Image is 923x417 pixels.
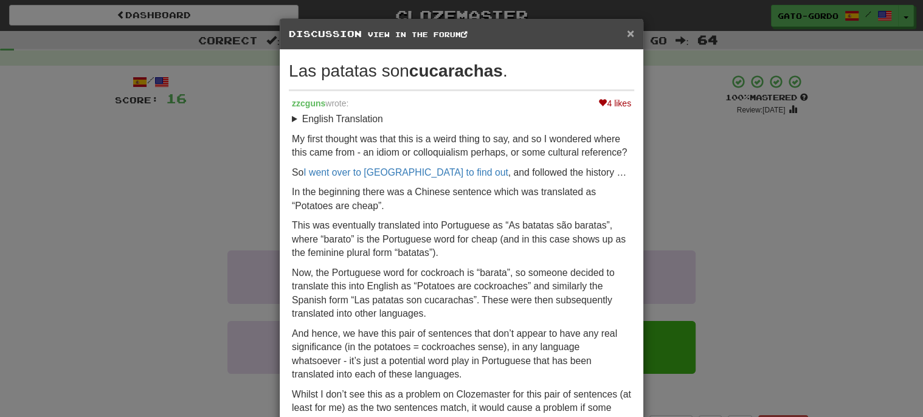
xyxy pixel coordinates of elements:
[292,166,631,180] p: So , and followed the history …
[627,27,634,40] button: Close
[368,30,468,38] a: View in the forum
[292,97,631,109] div: wrote:
[292,185,631,213] p: In the beginning there was a Chinese sentence which was translated as “Potatoes are cheap”.
[292,133,631,160] p: My first thought was that this is a weird thing to say, and so I wondered where this came from - ...
[292,266,631,321] p: Now, the Portuguese word for cockroach is “barata”, so someone decided to translate this into Eng...
[627,26,634,40] span: ×
[303,167,508,177] a: I went over to [GEOGRAPHIC_DATA] to find out
[289,59,634,83] div: Las patatas son .
[292,98,325,108] a: zzcguns
[598,97,631,109] div: 4 likes
[289,28,634,40] h5: Discussion
[292,219,631,260] p: This was eventually translated into Portuguese as “As batatas são baratas”, where “barato” is the...
[292,327,631,382] p: And hence, we have this pair of sentences that don’t appear to have any real significance (in the...
[292,112,631,126] summary: English Translation
[409,61,503,80] strong: cucarachas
